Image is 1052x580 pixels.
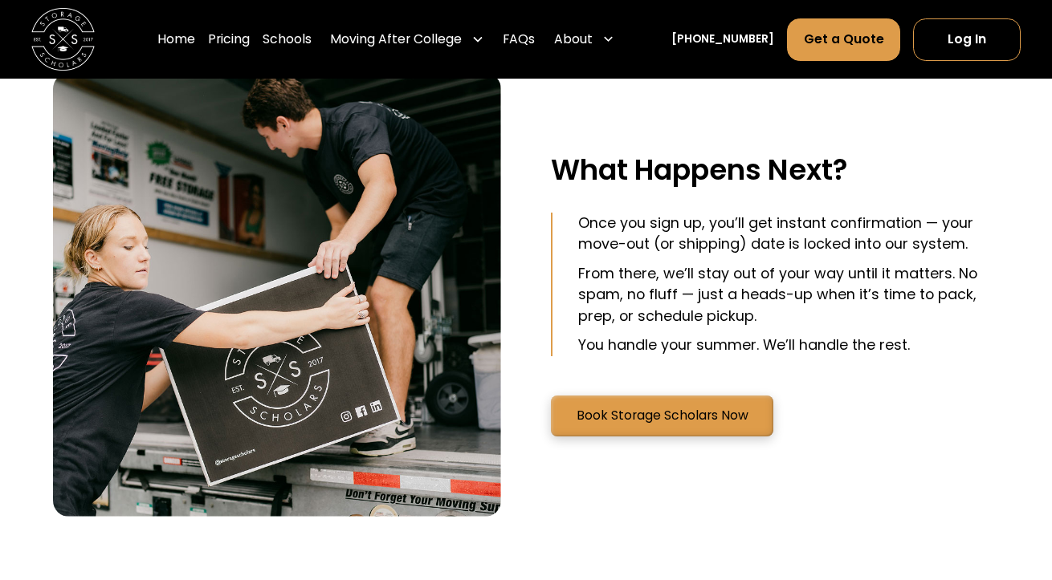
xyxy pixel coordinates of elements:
[330,30,462,49] div: Moving After College
[787,18,900,61] a: Get a Quote
[913,18,1021,61] a: Log In
[551,153,999,187] h3: What Happens Next?
[263,18,312,62] a: Schools
[671,31,774,48] a: [PHONE_NUMBER]
[551,395,773,436] a: Book Storage Scholars Now
[503,18,535,62] a: FAQs
[208,18,250,62] a: Pricing
[324,18,490,62] div: Moving After College
[548,18,621,62] div: About
[31,8,95,71] img: Storage Scholars main logo
[554,30,593,49] div: About
[578,263,1000,327] p: From there, we’ll stay out of your way until it matters. No spam, no fluff — just a heads-up when...
[578,335,1000,356] p: You handle your summer. We’ll handle the rest.
[578,213,1000,255] p: Once you sign up, you’ll get instant confirmation — your move-out (or shipping) date is locked in...
[31,8,95,71] a: home
[53,73,501,517] img: Storage Scholar
[157,18,195,62] a: Home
